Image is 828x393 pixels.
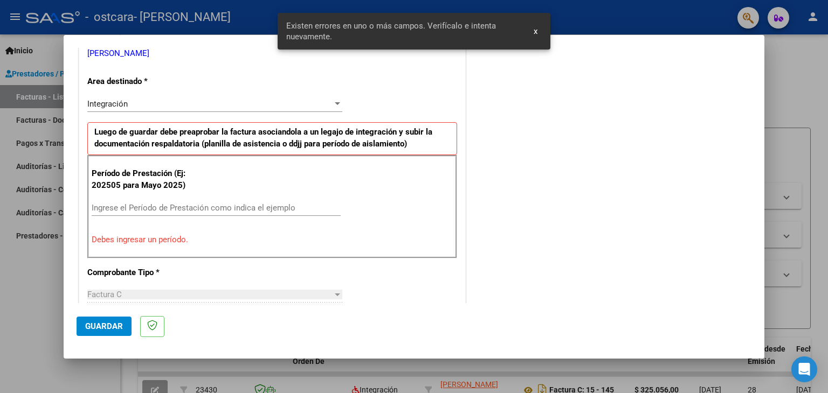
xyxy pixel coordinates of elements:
p: Período de Prestación (Ej: 202505 para Mayo 2025) [92,167,200,192]
div: Open Intercom Messenger [791,356,817,382]
p: Debes ingresar un período. [92,234,453,246]
span: Existen errores en uno o más campos. Verifícalo e intenta nuevamente. [286,20,521,42]
p: Comprobante Tipo * [87,266,198,279]
p: Area destinado * [87,75,198,88]
span: Guardar [85,321,123,331]
button: Guardar [77,317,132,336]
p: [PERSON_NAME] [87,47,457,60]
span: x [534,26,537,36]
span: Factura C [87,290,122,299]
button: x [525,22,546,41]
span: Integración [87,99,128,109]
strong: Luego de guardar debe preaprobar la factura asociandola a un legajo de integración y subir la doc... [94,127,432,149]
